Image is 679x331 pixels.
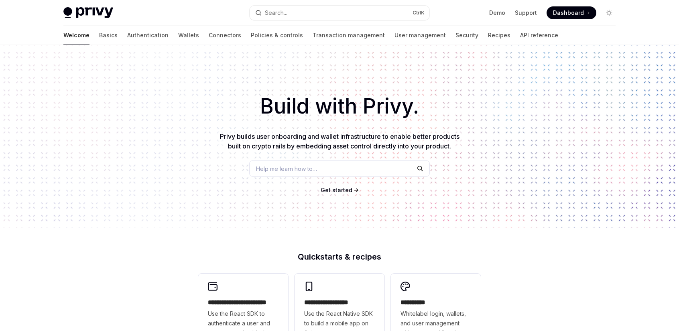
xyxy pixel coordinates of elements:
[455,26,478,45] a: Security
[321,187,352,193] span: Get started
[99,26,118,45] a: Basics
[178,26,199,45] a: Wallets
[198,253,481,261] h2: Quickstarts & recipes
[250,6,429,20] button: Open search
[63,26,89,45] a: Welcome
[127,26,169,45] a: Authentication
[488,26,510,45] a: Recipes
[313,26,385,45] a: Transaction management
[321,186,352,194] a: Get started
[515,9,537,17] a: Support
[265,8,287,18] div: Search...
[413,10,425,16] span: Ctrl K
[13,91,666,122] h1: Build with Privy.
[394,26,446,45] a: User management
[553,9,584,17] span: Dashboard
[251,26,303,45] a: Policies & controls
[256,164,317,173] span: Help me learn how to…
[220,132,459,150] span: Privy builds user onboarding and wallet infrastructure to enable better products built on crypto ...
[209,26,241,45] a: Connectors
[547,6,596,19] a: Dashboard
[489,9,505,17] a: Demo
[63,7,113,18] img: light logo
[520,26,558,45] a: API reference
[603,6,616,19] button: Toggle dark mode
